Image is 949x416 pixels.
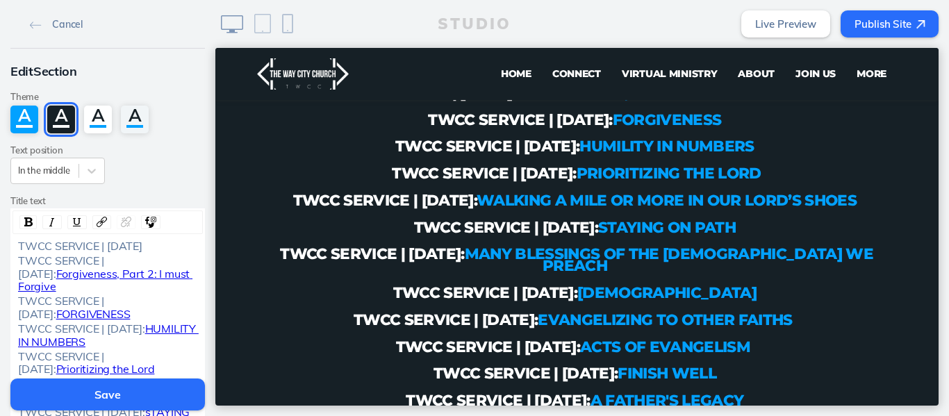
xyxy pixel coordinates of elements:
[254,14,271,33] img: icon-tablet@2x.png
[512,12,570,40] a: About
[364,89,538,107] a: HUMILITY IN NUMBERS
[42,215,62,229] div: Italic
[51,200,671,224] p: TWCC SERVICE | [DATE]:
[580,19,620,32] span: Join Us
[275,12,327,40] a: Home
[51,119,671,131] p: TWCC SERVICE | [DATE]:
[741,10,830,38] a: Live Preview
[10,106,38,126] div: A
[361,116,546,134] a: Prioritizing the Lord
[10,196,205,206] label: Title text
[138,215,163,229] div: rdw-icons-control
[51,239,671,251] p: TWCC SERVICE | [DATE]:
[10,58,205,85] div: Edit Section
[10,145,105,156] label: Text position
[51,66,671,78] p: TWCC SERVICE | [DATE]:
[117,215,135,229] div: Unlink
[18,322,199,348] a: HUMILITY IN NUMBERS
[362,235,541,253] a: [DEMOGRAPHIC_DATA]
[249,197,658,226] a: Many Blessings of the [DEMOGRAPHIC_DATA] We Preach
[90,215,138,229] div: rdw-link-control
[841,10,939,38] button: Publish Site
[383,170,520,188] a: sTAYING ON PATH
[10,92,205,102] label: Theme
[396,12,513,40] a: Virtual Ministry
[322,263,577,281] a: Evangelizing to other faiths
[402,316,501,334] a: Finish Well
[10,378,205,410] button: Save
[261,143,641,161] a: Walking a Mile or More in our Lord’s Shoes
[406,19,502,32] span: Virtual Ministry
[397,63,506,81] a: FORGIVENESS
[13,210,203,234] div: rdw-toolbar
[121,106,149,126] div: A
[365,290,535,308] a: Acts of eVANGELISM
[84,106,112,126] div: A
[30,22,42,29] img: icon-back-arrow@2x.png
[92,215,111,229] div: Link
[18,349,107,376] span: TWCC SERVICE | [DATE]:
[18,239,142,253] span: TWCC SERVICE | [DATE]
[570,12,631,40] a: Join Us
[51,347,671,358] p: TWCC SERVICE | [DATE]:
[51,92,671,104] p: TWCC SERVICE | [DATE]:
[18,294,107,320] span: TWCC SERVICE | [DATE]:
[52,18,83,31] span: Cancel
[18,322,145,335] span: TWCC SERVICE | [DATE]:
[56,362,155,376] a: Prioritizing the Lord
[51,319,671,331] p: TWCC SERVICE | [DATE]:
[286,19,316,32] span: Home
[42,10,133,42] img: cc739cd5-c604-4ca6-89fa-596a73041da9.png
[18,267,192,293] a: Forgiveness, Part 2: I must Forgive
[19,215,37,229] div: Bold
[282,14,293,33] img: icon-phone@2x.png
[17,215,90,229] div: rdw-inline-control
[221,15,243,33] img: icon-desktop@2x.png
[375,343,529,361] a: A Father's legacy
[56,307,131,321] a: FORGIVENESS
[51,147,671,158] p: TWCC SERVICE | [DATE]:
[51,293,671,305] p: TWCC SERVICE | [DATE]:
[337,19,386,32] span: Connect
[522,19,559,32] span: About
[18,253,107,280] span: TWCC SERVICE | [DATE]:
[631,12,682,40] a: More
[67,215,87,229] div: Underline
[327,12,396,40] a: Connect
[916,20,925,29] img: icon-arrow-ne@2x.png
[51,266,671,278] p: TWCC SERVICE | [DATE]:
[51,174,671,185] p: TWCC SERVICE | [DATE]:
